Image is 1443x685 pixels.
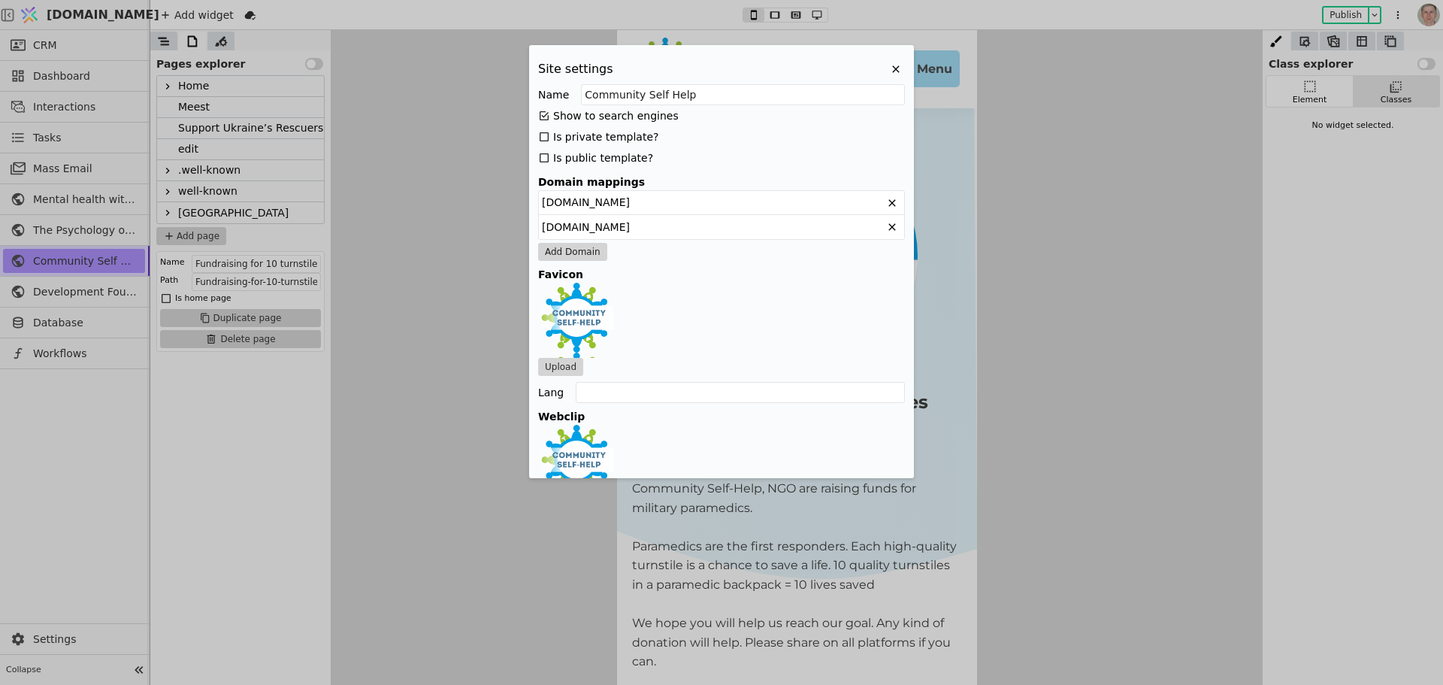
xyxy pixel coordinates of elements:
[538,267,905,283] div: Favicon
[538,174,905,190] h4: Domain mappings
[175,403,181,421] div: /
[60,105,301,346] img: 1701189953331-2023-11-28_18.43.40.jpg
[538,358,583,376] button: Upload
[189,394,262,430] div: 21000 грн.
[15,583,345,641] p: We hope you will help us reach our goal. Any kind of donation will help. Please share on all plat...
[538,409,905,425] div: Webclip
[538,382,564,403] div: Lang
[553,105,679,126] div: Show to search engines
[15,8,80,68] img: 1645367375117-communityselfhelp-logo-En-180.png
[553,126,658,147] div: Is private template?
[538,84,569,105] div: Name
[216,20,277,57] a: Donate
[553,147,653,168] div: Is public template?
[538,243,607,261] button: Add Domain
[529,45,914,478] div: Site settings
[292,20,343,57] div: Menu
[15,449,345,487] p: Community Self-Help, NGO are raising funds for military paramedics.
[98,394,168,430] div: 15000 грн
[49,361,311,383] div: Fundraising for 10 turnstiles
[15,507,345,565] p: Paramedics are the first responders. Each high-quality turnstile is a chance to save a life. 10 q...
[538,60,887,78] h2: Site settings
[539,215,904,239] div: [DOMAIN_NAME]
[539,191,904,215] div: [DOMAIN_NAME]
